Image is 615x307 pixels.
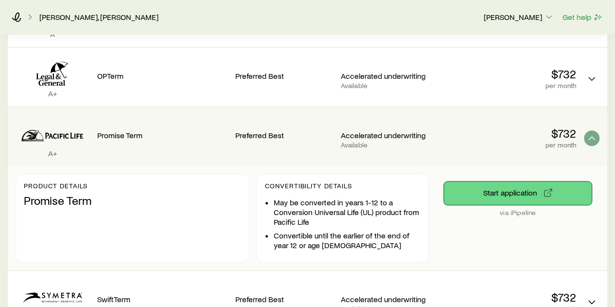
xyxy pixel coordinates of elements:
p: Promise Term [24,194,241,207]
p: Preferred Best [235,71,333,81]
p: [PERSON_NAME] [484,12,554,22]
p: via iPipeline [444,209,592,217]
p: Available [341,141,439,149]
p: Promise Term [97,130,228,140]
p: Convertibility Details [265,182,420,190]
p: SwiftTerm [97,294,228,304]
p: Accelerated underwriting [341,130,439,140]
p: Preferred Best [235,294,333,304]
li: May be converted in years 1-12 to a Conversion Universal Life (UL) product from Pacific Life [274,198,420,227]
button: via iPipeline [444,181,592,205]
p: $732 [446,290,576,304]
p: A+ [16,148,89,158]
p: per month [446,141,576,149]
p: OPTerm [97,71,228,81]
p: per month [446,82,576,90]
p: Accelerated underwriting [341,71,439,81]
p: A+ [16,89,89,98]
p: Available [341,82,439,90]
p: Product details [24,182,241,190]
p: Preferred Best [235,130,333,140]
a: [PERSON_NAME], [PERSON_NAME] [39,13,159,22]
p: $732 [446,67,576,81]
li: Convertible until the earlier of the end of year 12 or age [DEMOGRAPHIC_DATA] [274,231,420,250]
button: Get help [562,12,603,23]
p: $732 [446,126,576,140]
button: [PERSON_NAME] [483,12,554,23]
p: Accelerated underwriting [341,294,439,304]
